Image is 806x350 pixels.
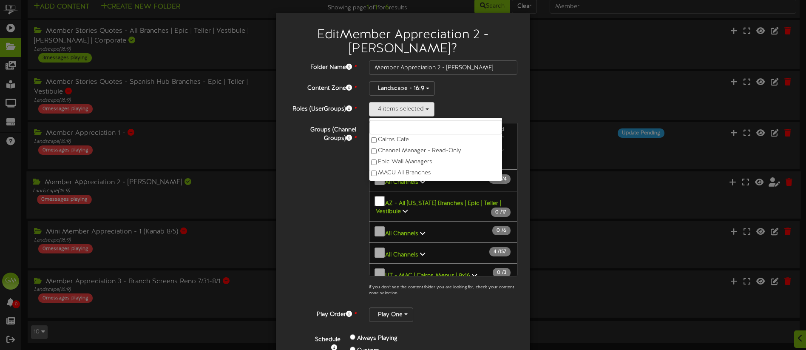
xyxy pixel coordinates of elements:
label: Content Zone [282,81,363,93]
span: / 157 [489,247,511,256]
b: All Channels [385,230,418,237]
span: / 3 [493,268,511,277]
label: Cairns Cafe [369,134,502,145]
label: Epic Wall Managers [369,157,502,168]
label: MACU All Branches [369,168,502,179]
b: All Channels [385,179,418,185]
button: All Channels 4 /157 [369,242,517,264]
button: AZ - All [US_STATE] Branches | Epic | Teller | Vestibule 0 /17 [369,191,517,222]
b: UT - MAC | Cairns Menus | 9x16 [385,273,470,279]
button: Landscape - 16:9 [369,81,435,96]
span: 0 [497,228,502,233]
span: 0 [497,270,502,276]
span: 0 [495,209,500,215]
span: / 17 [491,208,511,217]
b: All Channels [385,251,418,258]
button: Play One [369,307,413,322]
label: MACU Corporate Default [369,179,502,190]
ul: 4 items selected [369,117,502,181]
span: / 6 [492,226,511,235]
input: Folder Name [369,60,517,75]
label: Folder Name [282,60,363,72]
h2: Edit Member Appreciation 2 - [PERSON_NAME] ? [289,28,517,56]
label: Roles (UserGroups) [282,102,363,114]
span: 4 [494,249,498,255]
button: All Channels 0 /6 [369,221,517,243]
label: Play Order [282,307,363,319]
b: AZ - All [US_STATE] Branches | Epic | Teller | Vestibule [376,200,501,215]
label: Groups (Channel Groups) [282,123,363,143]
button: 4 items selected [369,102,434,117]
b: Schedule [315,336,341,343]
label: Always Playing [357,334,397,343]
button: UT - MAC | Cairns Menus | 9x16 0 /3 [369,263,517,285]
label: Channel Manager - Read-Only [369,145,502,157]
